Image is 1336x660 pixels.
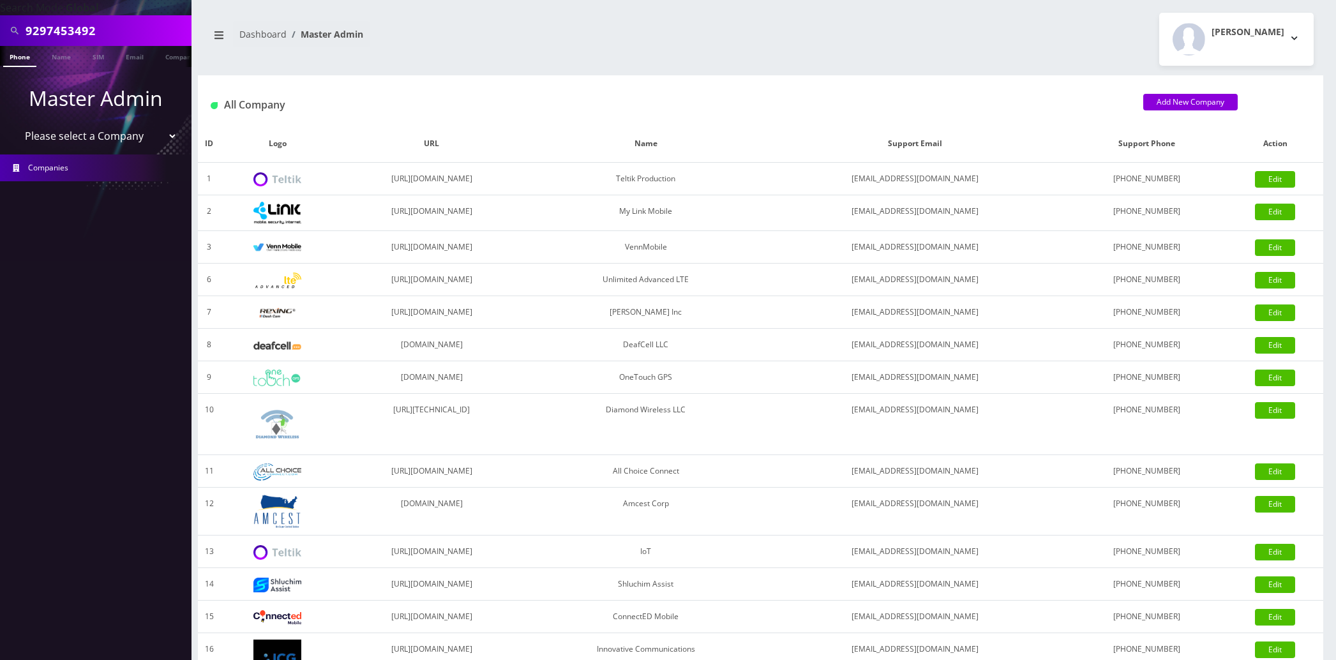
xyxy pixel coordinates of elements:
td: [PHONE_NUMBER] [1067,231,1227,264]
a: Dashboard [239,28,287,40]
td: [EMAIL_ADDRESS][DOMAIN_NAME] [763,361,1067,394]
td: 2 [198,195,220,231]
td: Shluchim Assist [529,568,763,601]
a: Edit [1255,204,1295,220]
td: [PHONE_NUMBER] [1067,394,1227,455]
td: [PHONE_NUMBER] [1067,455,1227,488]
td: VennMobile [529,231,763,264]
td: IoT [529,536,763,568]
td: 11 [198,455,220,488]
img: OneTouch GPS [253,370,301,386]
th: ID [198,125,220,163]
img: DeafCell LLC [253,341,301,350]
th: Support Phone [1067,125,1227,163]
li: Master Admin [287,27,363,41]
td: [EMAIL_ADDRESS][DOMAIN_NAME] [763,455,1067,488]
td: [EMAIL_ADDRESS][DOMAIN_NAME] [763,163,1067,195]
td: [EMAIL_ADDRESS][DOMAIN_NAME] [763,536,1067,568]
td: [EMAIL_ADDRESS][DOMAIN_NAME] [763,329,1067,361]
th: URL [334,125,528,163]
td: [DOMAIN_NAME] [334,361,528,394]
td: 3 [198,231,220,264]
img: All Company [211,102,218,109]
td: [PHONE_NUMBER] [1067,195,1227,231]
th: Name [529,125,763,163]
a: Edit [1255,609,1295,626]
td: [EMAIL_ADDRESS][DOMAIN_NAME] [763,296,1067,329]
td: [PHONE_NUMBER] [1067,329,1227,361]
td: 8 [198,329,220,361]
td: [PHONE_NUMBER] [1067,163,1227,195]
a: Name [45,46,77,66]
td: [URL][DOMAIN_NAME] [334,536,528,568]
td: [PHONE_NUMBER] [1067,296,1227,329]
span: Companies [28,162,68,173]
a: Edit [1255,171,1295,188]
a: Edit [1255,576,1295,593]
td: [URL][DOMAIN_NAME] [334,455,528,488]
th: Action [1227,125,1323,163]
nav: breadcrumb [207,21,751,57]
img: My Link Mobile [253,202,301,224]
td: [EMAIL_ADDRESS][DOMAIN_NAME] [763,601,1067,633]
td: 10 [198,394,220,455]
td: All Choice Connect [529,455,763,488]
td: [EMAIL_ADDRESS][DOMAIN_NAME] [763,264,1067,296]
a: Edit [1255,337,1295,354]
img: Unlimited Advanced LTE [253,273,301,289]
td: [URL][DOMAIN_NAME] [334,296,528,329]
td: 13 [198,536,220,568]
img: ConnectED Mobile [253,610,301,624]
h1: All Company [211,99,1124,111]
td: 1 [198,163,220,195]
td: 7 [198,296,220,329]
th: Logo [220,125,334,163]
img: IoT [253,545,301,560]
td: [EMAIL_ADDRESS][DOMAIN_NAME] [763,231,1067,264]
td: [DOMAIN_NAME] [334,488,528,536]
td: [URL][DOMAIN_NAME] [334,568,528,601]
td: [EMAIL_ADDRESS][DOMAIN_NAME] [763,195,1067,231]
a: Edit [1255,496,1295,513]
a: Phone [3,46,36,67]
td: [PHONE_NUMBER] [1067,568,1227,601]
td: DeafCell LLC [529,329,763,361]
td: [PHONE_NUMBER] [1067,361,1227,394]
td: [URL][DOMAIN_NAME] [334,231,528,264]
td: 15 [198,601,220,633]
a: Edit [1255,641,1295,658]
strong: Global [66,1,99,15]
td: 14 [198,568,220,601]
td: Amcest Corp [529,488,763,536]
a: Email [119,46,150,66]
a: Edit [1255,463,1295,480]
td: [PHONE_NUMBER] [1067,264,1227,296]
img: All Choice Connect [253,463,301,481]
td: [EMAIL_ADDRESS][DOMAIN_NAME] [763,488,1067,536]
td: 12 [198,488,220,536]
td: [PHONE_NUMBER] [1067,488,1227,536]
td: My Link Mobile [529,195,763,231]
td: Teltik Production [529,163,763,195]
td: [EMAIL_ADDRESS][DOMAIN_NAME] [763,568,1067,601]
a: Edit [1255,544,1295,560]
td: [URL][TECHNICAL_ID] [334,394,528,455]
a: Edit [1255,272,1295,289]
td: 9 [198,361,220,394]
input: Search All Companies [26,19,188,43]
a: Edit [1255,402,1295,419]
a: Edit [1255,239,1295,256]
td: [DOMAIN_NAME] [334,329,528,361]
td: Diamond Wireless LLC [529,394,763,455]
a: Company [159,46,202,66]
td: [PHONE_NUMBER] [1067,601,1227,633]
img: Rexing Inc [253,307,301,319]
td: OneTouch GPS [529,361,763,394]
h2: [PERSON_NAME] [1212,27,1284,38]
td: [EMAIL_ADDRESS][DOMAIN_NAME] [763,394,1067,455]
td: 6 [198,264,220,296]
img: VennMobile [253,243,301,252]
th: Support Email [763,125,1067,163]
a: Edit [1255,370,1295,386]
td: [URL][DOMAIN_NAME] [334,601,528,633]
